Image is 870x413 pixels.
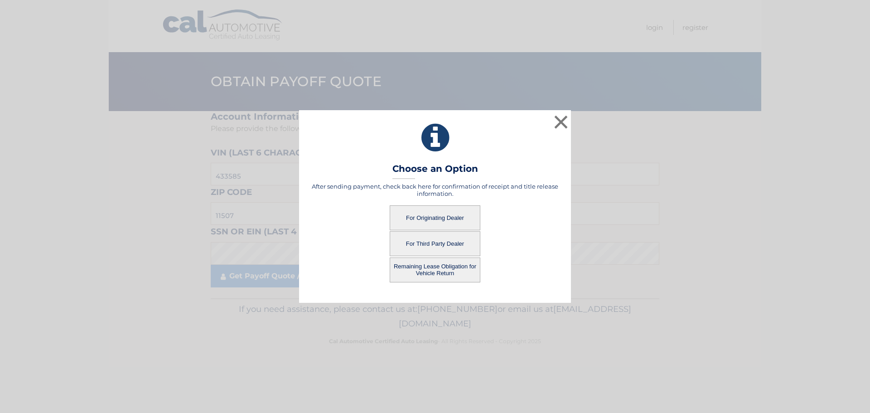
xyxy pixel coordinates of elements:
button: × [552,113,570,131]
button: Remaining Lease Obligation for Vehicle Return [390,258,480,282]
h3: Choose an Option [392,163,478,179]
button: For Originating Dealer [390,205,480,230]
h5: After sending payment, check back here for confirmation of receipt and title release information. [310,183,560,197]
button: For Third Party Dealer [390,231,480,256]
